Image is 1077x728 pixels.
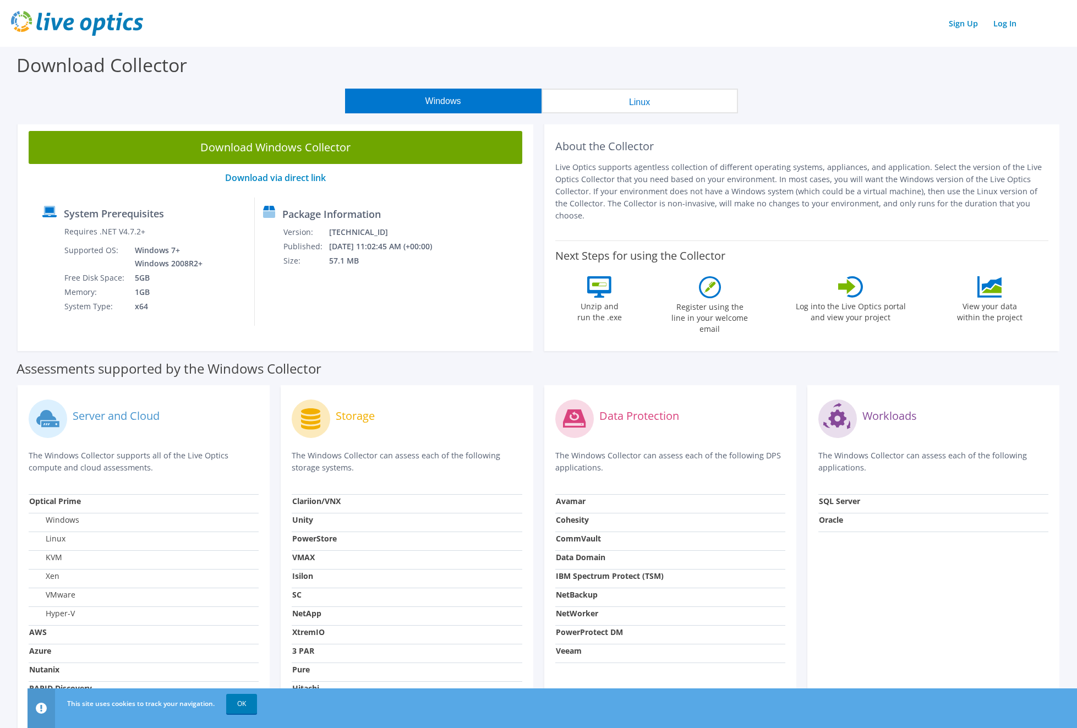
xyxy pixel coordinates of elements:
[818,450,1048,474] p: The Windows Collector can assess each of the following applications.
[64,271,127,285] td: Free Disk Space:
[64,243,127,271] td: Supported OS:
[11,11,143,36] img: live_optics_svg.svg
[542,89,738,113] button: Linux
[225,172,326,184] a: Download via direct link
[64,285,127,299] td: Memory:
[29,552,62,563] label: KVM
[67,699,215,708] span: This site uses cookies to track your navigation.
[29,571,59,582] label: Xen
[556,608,598,618] strong: NetWorker
[127,299,205,314] td: x64
[555,140,1049,153] h2: About the Collector
[292,664,310,675] strong: Pure
[29,608,75,619] label: Hyper-V
[17,52,187,78] label: Download Collector
[292,571,313,581] strong: Isilon
[73,410,160,422] label: Server and Cloud
[345,89,542,113] button: Windows
[556,627,623,637] strong: PowerProtect DM
[988,15,1022,31] a: Log In
[283,239,329,254] td: Published:
[556,514,589,525] strong: Cohesity
[556,552,605,562] strong: Data Domain
[64,226,145,237] label: Requires .NET V4.7.2+
[292,627,325,637] strong: XtremIO
[555,249,725,262] label: Next Steps for using the Collector
[292,608,321,618] strong: NetApp
[599,410,679,422] label: Data Protection
[29,533,65,544] label: Linux
[556,589,598,600] strong: NetBackup
[29,450,259,474] p: The Windows Collector supports all of the Live Optics compute and cloud assessments.
[556,571,664,581] strong: IBM Spectrum Protect (TSM)
[292,496,341,506] strong: Clariion/VNX
[943,15,983,31] a: Sign Up
[29,589,75,600] label: VMware
[292,450,522,474] p: The Windows Collector can assess each of the following storage systems.
[292,552,315,562] strong: VMAX
[29,514,79,526] label: Windows
[329,254,447,268] td: 57.1 MB
[556,496,586,506] strong: Avamar
[29,664,59,675] strong: Nutanix
[283,225,329,239] td: Version:
[795,298,906,323] label: Log into the Live Optics portal and view your project
[336,410,375,422] label: Storage
[127,243,205,271] td: Windows 7+ Windows 2008R2+
[17,363,321,374] label: Assessments supported by the Windows Collector
[29,683,92,693] strong: RAPID Discovery
[226,694,257,714] a: OK
[819,496,860,506] strong: SQL Server
[329,239,447,254] td: [DATE] 11:02:45 AM (+00:00)
[292,683,319,693] strong: Hitachi
[950,298,1029,323] label: View your data within the project
[29,496,81,506] strong: Optical Prime
[329,225,447,239] td: [TECHNICAL_ID]
[127,271,205,285] td: 5GB
[292,589,302,600] strong: SC
[282,209,381,220] label: Package Information
[555,450,785,474] p: The Windows Collector can assess each of the following DPS applications.
[292,514,313,525] strong: Unity
[64,208,164,219] label: System Prerequisites
[29,131,522,164] a: Download Windows Collector
[292,533,337,544] strong: PowerStore
[669,298,751,335] label: Register using the line in your welcome email
[555,161,1049,222] p: Live Optics supports agentless collection of different operating systems, appliances, and applica...
[29,645,51,656] strong: Azure
[127,285,205,299] td: 1GB
[819,514,843,525] strong: Oracle
[556,533,601,544] strong: CommVault
[283,254,329,268] td: Size:
[29,627,47,637] strong: AWS
[574,298,625,323] label: Unzip and run the .exe
[556,645,582,656] strong: Veeam
[64,299,127,314] td: System Type:
[862,410,917,422] label: Workloads
[292,645,314,656] strong: 3 PAR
